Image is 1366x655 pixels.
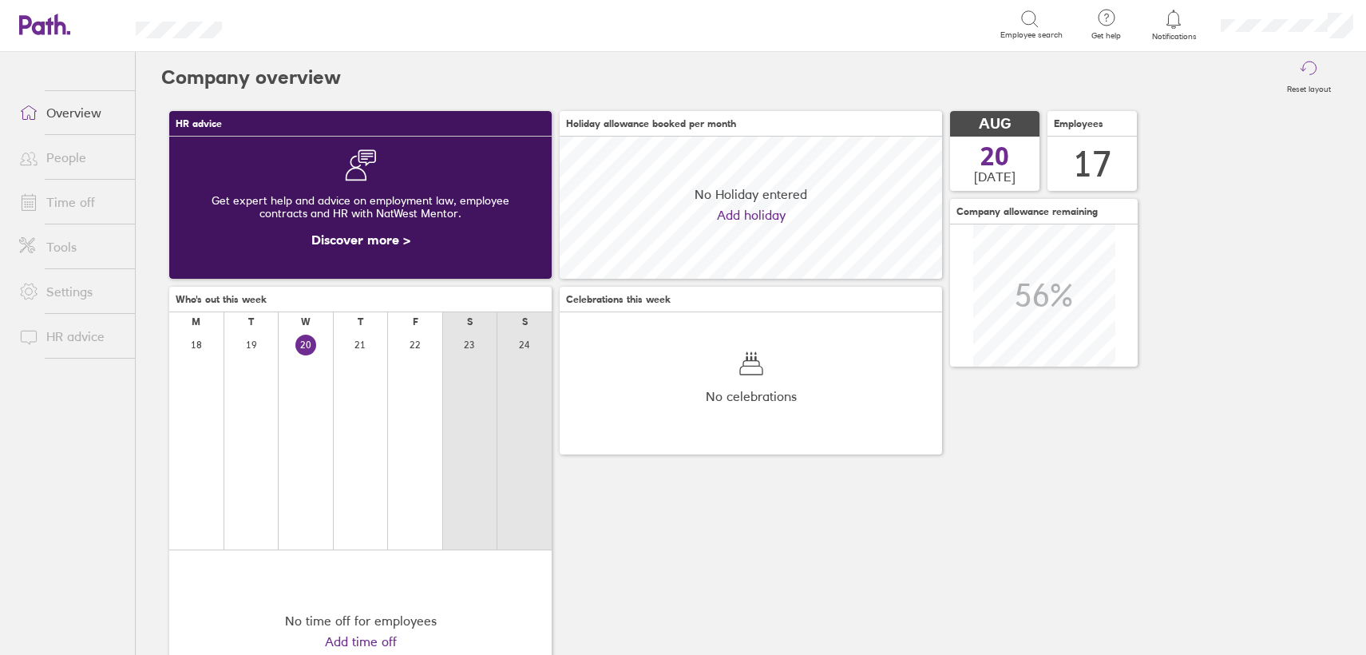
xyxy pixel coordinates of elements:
[522,316,528,327] div: S
[248,316,254,327] div: T
[1277,80,1340,94] label: Reset layout
[1080,31,1132,41] span: Get help
[358,316,363,327] div: T
[1073,144,1111,185] div: 17
[285,613,437,628] div: No time off for employees
[161,52,341,103] h2: Company overview
[980,144,1009,169] span: 20
[6,186,135,218] a: Time off
[1148,8,1200,42] a: Notifications
[265,17,306,31] div: Search
[717,208,786,222] a: Add holiday
[1148,32,1200,42] span: Notifications
[956,206,1098,217] span: Company allowance remaining
[979,116,1011,133] span: AUG
[974,169,1016,184] span: [DATE]
[6,320,135,352] a: HR advice
[192,316,200,327] div: M
[6,231,135,263] a: Tools
[566,118,736,129] span: Holiday allowance booked per month
[467,316,473,327] div: S
[182,181,539,232] div: Get expert help and advice on employment law, employee contracts and HR with NatWest Mentor.
[6,276,135,308] a: Settings
[413,316,418,327] div: F
[311,232,410,248] a: Discover more >
[6,97,135,129] a: Overview
[1000,30,1063,40] span: Employee search
[176,294,267,305] span: Who's out this week
[6,141,135,173] a: People
[706,389,797,403] span: No celebrations
[1277,52,1340,103] button: Reset layout
[695,187,807,201] span: No Holiday entered
[176,118,222,129] span: HR advice
[301,316,311,327] div: W
[1054,118,1103,129] span: Employees
[325,634,397,649] a: Add time off
[566,294,671,305] span: Celebrations this week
